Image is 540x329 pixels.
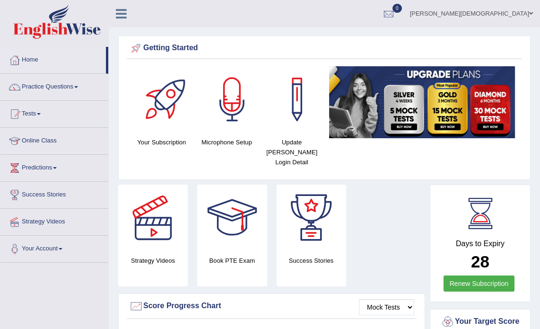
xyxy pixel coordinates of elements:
b: 28 [471,252,489,271]
h4: Success Stories [277,256,346,266]
a: Predictions [0,155,108,178]
h4: Your Subscription [134,137,190,147]
a: Online Class [0,128,108,151]
h4: Days to Expiry [441,240,520,248]
h4: Strategy Videos [118,256,188,266]
img: small5.jpg [329,66,515,138]
div: Getting Started [129,41,520,55]
div: Score Progress Chart [129,299,414,313]
h4: Update [PERSON_NAME] Login Detail [264,137,320,167]
h4: Book PTE Exam [197,256,267,266]
a: Success Stories [0,182,108,205]
a: Tests [0,101,108,124]
span: 0 [392,4,402,13]
a: Renew Subscription [444,276,515,292]
a: Your Account [0,236,108,259]
a: Strategy Videos [0,209,108,232]
h4: Microphone Setup [199,137,255,147]
a: Home [0,47,106,71]
div: Your Target Score [441,315,520,329]
a: Practice Questions [0,74,108,98]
